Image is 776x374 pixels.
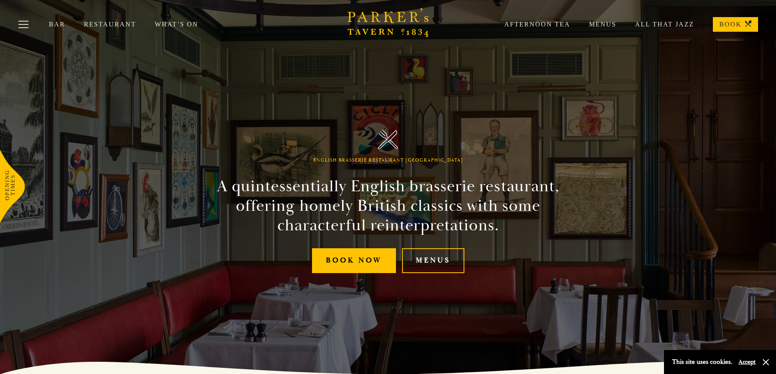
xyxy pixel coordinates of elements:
[312,248,396,273] a: Book Now
[672,356,732,368] p: This site uses cookies.
[313,157,463,163] h1: English Brasserie Restaurant [GEOGRAPHIC_DATA]
[739,358,756,366] button: Accept
[378,129,398,149] img: Parker's Tavern Brasserie Cambridge
[202,177,574,235] h2: A quintessentially English brasserie restaurant, offering homely British classics with some chara...
[402,248,464,273] a: Menus
[762,358,770,366] button: Close and accept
